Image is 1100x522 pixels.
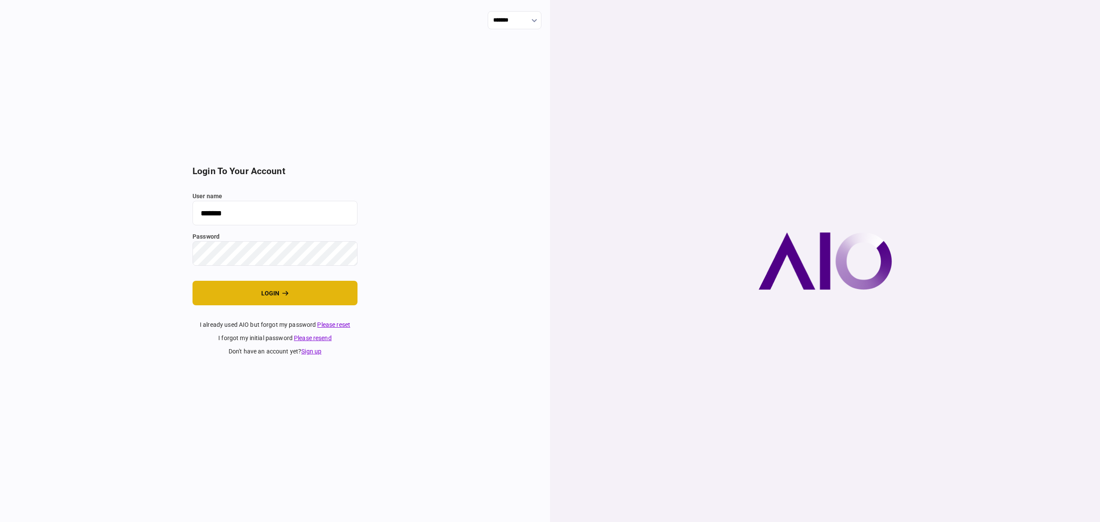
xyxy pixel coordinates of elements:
[317,321,350,328] a: Please reset
[192,281,357,305] button: login
[192,320,357,329] div: I already used AIO but forgot my password
[294,335,332,341] a: Please resend
[192,166,357,177] h2: login to your account
[758,232,892,290] img: AIO company logo
[192,241,357,266] input: password
[488,11,541,29] input: show language options
[192,334,357,343] div: I forgot my initial password
[192,232,357,241] label: password
[192,201,357,225] input: user name
[192,192,357,201] label: user name
[301,348,321,355] a: Sign up
[192,347,357,356] div: don't have an account yet ?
